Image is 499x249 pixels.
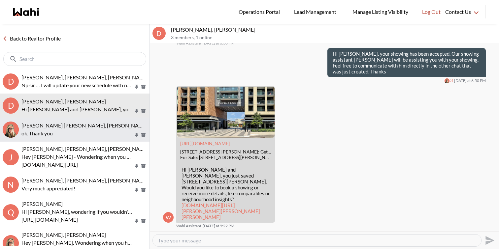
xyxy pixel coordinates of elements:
button: Pin [134,108,140,114]
div: W [163,212,174,223]
button: Pin [134,218,140,224]
p: Np sir … I will update your new schedule with new timings here soon Thanks [21,81,134,89]
div: D [3,73,19,90]
div: D [3,97,19,114]
button: Send [482,233,496,248]
button: Archive [140,163,147,169]
p: Hi [PERSON_NAME] and [PERSON_NAME], you just saved [STREET_ADDRESS][PERSON_NAME]. Would you like ... [182,167,270,220]
button: Pin [134,84,140,90]
img: J [3,122,19,138]
textarea: Type your message [158,237,476,244]
img: B [445,78,449,83]
button: Archive [140,108,147,114]
div: For Sale: [STREET_ADDRESS][PERSON_NAME] Condo with $5.0K Cashback through Wahi Cashback. View 34 ... [180,155,271,160]
button: Archive [140,218,147,224]
button: Pin [134,187,140,193]
span: [PERSON_NAME] [21,201,63,207]
p: 3 members , 1 online [171,35,496,41]
p: [URL][DOMAIN_NAME] [21,216,134,224]
p: Hi [PERSON_NAME], your showing has been accepted. Our showing assistant [PERSON_NAME] will be ass... [333,51,481,74]
span: Lead Management [294,8,339,16]
a: Attachment [180,141,230,146]
a: [DOMAIN_NAME][URL][PERSON_NAME][PERSON_NAME][PERSON_NAME] [182,202,260,220]
div: J [3,149,19,165]
span: Manage Listing Visibility [350,8,410,16]
time: 2025-08-23T01:22:50.265Z [203,223,234,229]
button: Archive [140,187,147,193]
time: 2025-08-22T22:50:42.660Z [454,78,486,83]
span: [PERSON_NAME], [PERSON_NAME], [PERSON_NAME] [21,146,149,152]
div: Q [3,204,19,220]
div: Barbara Funt [445,78,449,83]
span: [PERSON_NAME] [PERSON_NAME], [PERSON_NAME] [21,122,148,128]
div: N [3,177,19,193]
a: Wahi homepage [13,8,39,16]
p: Hi [PERSON_NAME] and [PERSON_NAME], you just saved [STREET_ADDRESS][PERSON_NAME]. Would you like ... [21,105,134,113]
button: Archive [140,84,147,90]
span: [PERSON_NAME], [PERSON_NAME], [PERSON_NAME] [21,177,149,183]
div: [STREET_ADDRESS][PERSON_NAME]: Get $5K Cashback | Wahi [180,149,271,155]
span: 3 [450,78,453,83]
p: ok. Thank you [21,129,134,137]
span: [PERSON_NAME], [PERSON_NAME], [PERSON_NAME] [21,74,149,80]
span: Log Out [422,8,441,16]
span: Operations Portal [239,8,282,16]
p: [PERSON_NAME], [PERSON_NAME] [171,26,496,33]
span: [PERSON_NAME], [PERSON_NAME] [21,232,106,238]
input: Search [19,56,131,62]
div: D [152,27,166,40]
p: Hey [PERSON_NAME]. Wondering when you have a moment if you could give us a 5 star review and comm... [21,239,134,247]
p: Hi [PERSON_NAME], wondering if you wouldn't mind giving us a 5 star review and a bit about your e... [21,208,134,216]
span: [PERSON_NAME], [PERSON_NAME] [21,98,106,104]
span: Wahi Assistant [176,223,201,229]
p: Hey [PERSON_NAME] - Wondering when you have a moment if you could give us a 5 star review and com... [21,153,134,161]
p: [DOMAIN_NAME][URL] [21,161,134,169]
button: Pin [134,163,140,169]
img: 100 Eagle Rock Way #211, Vaughan, ON: Get $5K Cashback | Wahi [177,87,275,138]
button: Archive [140,132,147,138]
div: Jeremy Tod, Barbara [3,122,19,138]
p: Very much appreciated! [21,184,134,192]
button: Pin [134,132,140,138]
